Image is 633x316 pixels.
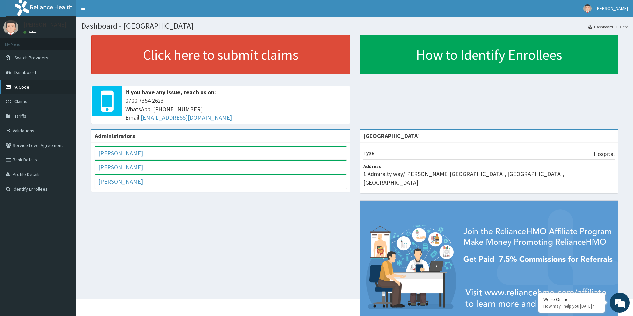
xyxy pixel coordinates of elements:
strong: [GEOGRAPHIC_DATA] [363,132,420,140]
textarea: Type your message and hit 'Enter' [3,181,127,204]
li: Here [614,24,628,30]
p: [PERSON_NAME] [23,22,67,28]
img: d_794563401_company_1708531726252_794563401 [12,33,27,50]
b: Type [363,150,374,156]
span: Dashboard [14,69,36,75]
span: Switch Providers [14,55,48,61]
a: Click here to submit claims [91,35,350,74]
a: [PERSON_NAME] [98,163,143,171]
span: 0700 7354 2623 WhatsApp: [PHONE_NUMBER] Email: [125,96,347,122]
img: User Image [3,20,18,35]
a: How to Identify Enrollees [360,35,618,74]
b: Address [363,163,381,169]
div: Chat with us now [35,37,112,46]
h1: Dashboard - [GEOGRAPHIC_DATA] [81,22,628,30]
div: We're Online! [543,296,600,302]
a: Online [23,30,39,34]
div: Minimize live chat window [109,3,125,19]
span: Tariffs [14,113,26,119]
span: [PERSON_NAME] [596,5,628,11]
a: [PERSON_NAME] [98,178,143,185]
a: [PERSON_NAME] [98,149,143,157]
a: [EMAIL_ADDRESS][DOMAIN_NAME] [141,114,232,121]
span: Claims [14,98,27,104]
p: How may I help you today? [543,303,600,309]
p: Hospital [594,150,615,158]
b: Administrators [95,132,135,140]
img: User Image [583,4,592,13]
b: If you have any issue, reach us on: [125,88,216,96]
a: Dashboard [588,24,613,30]
span: We're online! [39,84,92,151]
p: 1 Admiralty way/[PERSON_NAME][GEOGRAPHIC_DATA], [GEOGRAPHIC_DATA], [GEOGRAPHIC_DATA] [363,170,615,187]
